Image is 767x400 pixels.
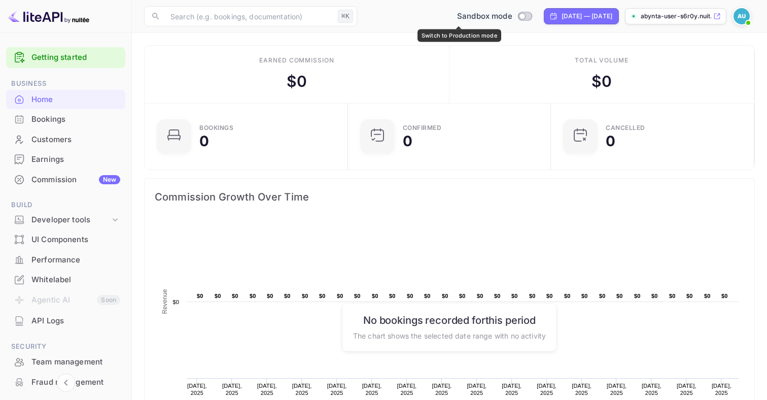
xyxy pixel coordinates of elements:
[453,11,536,22] div: Switch to Production mode
[467,383,486,396] text: [DATE], 2025
[546,293,553,299] text: $0
[31,94,120,106] div: Home
[161,289,168,314] text: Revenue
[31,134,120,146] div: Customers
[6,352,125,371] a: Team management
[259,56,334,65] div: Earned commission
[424,293,431,299] text: $0
[712,383,731,396] text: [DATE], 2025
[31,254,120,266] div: Performance
[494,293,501,299] text: $0
[457,11,512,22] span: Sandbox mode
[686,293,693,299] text: $0
[372,293,378,299] text: $0
[6,199,125,211] span: Build
[6,270,125,290] div: Whitelabel
[389,293,396,299] text: $0
[607,383,626,396] text: [DATE], 2025
[6,150,125,170] div: Earnings
[187,383,207,396] text: [DATE], 2025
[6,150,125,169] a: Earnings
[199,134,209,148] div: 0
[302,293,308,299] text: $0
[572,383,591,396] text: [DATE], 2025
[407,293,413,299] text: $0
[6,230,125,249] a: UI Components
[8,8,89,24] img: LiteAPI logo
[6,211,125,229] div: Developer tools
[6,130,125,149] a: Customers
[562,12,612,21] div: [DATE] — [DATE]
[353,330,546,341] p: The chart shows the selected date range with no activity
[677,383,696,396] text: [DATE], 2025
[537,383,556,396] text: [DATE], 2025
[99,175,120,184] div: New
[606,125,645,131] div: CANCELLED
[6,373,125,391] a: Fraud management
[6,341,125,352] span: Security
[6,47,125,68] div: Getting started
[267,293,273,299] text: $0
[337,293,343,299] text: $0
[284,293,291,299] text: $0
[6,90,125,109] a: Home
[397,383,417,396] text: [DATE], 2025
[616,293,623,299] text: $0
[287,70,307,93] div: $ 0
[292,383,312,396] text: [DATE], 2025
[6,270,125,289] a: Whitelabel
[529,293,536,299] text: $0
[362,383,382,396] text: [DATE], 2025
[6,78,125,89] span: Business
[354,293,361,299] text: $0
[6,230,125,250] div: UI Components
[6,170,125,190] div: CommissionNew
[6,250,125,270] div: Performance
[477,293,483,299] text: $0
[575,56,629,65] div: Total volume
[6,250,125,269] a: Performance
[353,314,546,326] h6: No bookings recorded for this period
[197,293,203,299] text: $0
[57,374,75,392] button: Collapse navigation
[641,12,711,21] p: abynta-user-s6r0y.nuit...
[31,315,120,327] div: API Logs
[199,125,233,131] div: Bookings
[432,383,451,396] text: [DATE], 2025
[6,90,125,110] div: Home
[6,130,125,150] div: Customers
[669,293,676,299] text: $0
[6,311,125,330] a: API Logs
[704,293,711,299] text: $0
[6,373,125,392] div: Fraud management
[31,234,120,246] div: UI Components
[721,293,728,299] text: $0
[319,293,326,299] text: $0
[164,6,334,26] input: Search (e.g. bookings, documentation)
[417,29,501,42] div: Switch to Production mode
[222,383,242,396] text: [DATE], 2025
[31,356,120,368] div: Team management
[599,293,606,299] text: $0
[564,293,571,299] text: $0
[250,293,256,299] text: $0
[155,189,744,205] span: Commission Growth Over Time
[215,293,221,299] text: $0
[31,114,120,125] div: Bookings
[31,154,120,165] div: Earnings
[606,134,615,148] div: 0
[651,293,658,299] text: $0
[257,383,277,396] text: [DATE], 2025
[591,70,612,93] div: $ 0
[31,214,110,226] div: Developer tools
[31,174,120,186] div: Commission
[338,10,353,23] div: ⌘K
[31,377,120,388] div: Fraud management
[511,293,518,299] text: $0
[31,274,120,286] div: Whitelabel
[734,8,750,24] img: Abynta User
[581,293,588,299] text: $0
[403,125,442,131] div: Confirmed
[502,383,521,396] text: [DATE], 2025
[459,293,466,299] text: $0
